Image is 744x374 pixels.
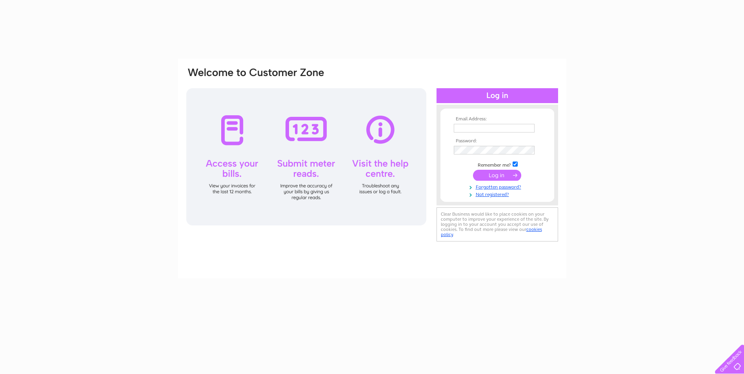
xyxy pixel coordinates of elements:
[452,138,543,144] th: Password:
[452,116,543,122] th: Email Address:
[454,190,543,198] a: Not registered?
[452,160,543,168] td: Remember me?
[437,207,558,241] div: Clear Business would like to place cookies on your computer to improve your experience of the sit...
[441,227,542,237] a: cookies policy
[454,183,543,190] a: Forgotten password?
[473,170,521,181] input: Submit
